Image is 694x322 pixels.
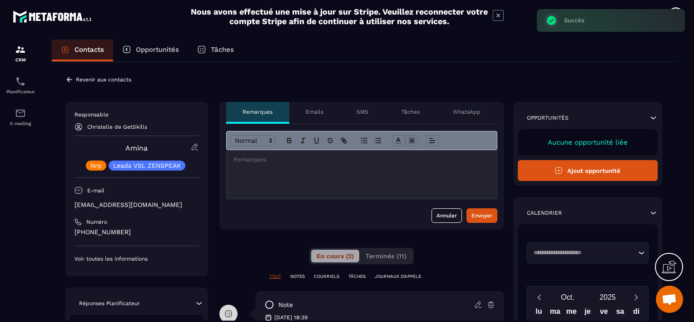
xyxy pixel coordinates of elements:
p: CRM [2,57,39,62]
p: note [278,301,293,309]
p: Emails [306,108,323,116]
p: E-mail [87,187,104,194]
div: di [628,305,644,321]
h2: Nous avons effectué une mise à jour sur Stripe. Veuillez reconnecter votre compte Stripe afin de ... [190,7,488,26]
button: Ajout opportunité [518,160,658,181]
p: Calendrier [527,209,562,216]
a: emailemailE-mailing [2,101,39,133]
p: Remarques [243,108,273,116]
img: email [15,108,26,119]
button: Previous month [531,291,548,303]
p: Responsable [74,111,199,118]
img: formation [15,44,26,55]
input: Search for option [530,248,636,257]
button: Open years overlay [588,289,628,305]
div: Search for option [527,242,649,263]
button: Envoyer [466,208,497,223]
p: SMS [357,108,368,116]
p: Planificateur [2,89,39,94]
div: ve [596,305,612,321]
p: Opportunités [527,114,569,121]
a: Contacts [52,40,113,61]
div: sa [612,305,628,321]
span: Terminés (11) [366,252,406,260]
div: je [580,305,596,321]
p: [PHONE_NUMBER] [74,228,199,236]
p: Leads VSL ZENSPEAK [113,162,181,169]
p: [DATE] 18:39 [274,314,307,321]
span: En cours (2) [317,252,354,260]
p: Tâches [402,108,420,116]
button: Next month [628,291,644,303]
button: Annuler [431,208,462,223]
img: scheduler [15,76,26,87]
button: Open months overlay [548,289,588,305]
p: COURRIELS [314,273,339,280]
p: Revenir aux contacts [76,76,131,83]
p: Opportunités [136,45,179,54]
div: lu [531,305,547,321]
p: [EMAIL_ADDRESS][DOMAIN_NAME] [74,201,199,209]
p: Réponses Planificateur [79,300,140,307]
p: NOTES [290,273,305,280]
p: WhatsApp [453,108,481,116]
p: Tâches [211,45,234,54]
p: TOUT [269,273,281,280]
p: E-mailing [2,121,39,126]
div: Envoyer [471,211,492,220]
a: Opportunités [113,40,188,61]
a: schedulerschedulerPlanificateur [2,69,39,101]
img: logo [13,8,94,25]
a: Amina [125,144,148,152]
a: Tâches [188,40,243,61]
p: TÂCHES [348,273,366,280]
button: Terminés (11) [360,250,412,262]
p: Aucune opportunité liée [527,138,649,146]
p: Christelle de GetSkills [87,124,147,130]
div: me [563,305,580,321]
p: Contacts [74,45,104,54]
p: Nrp [90,162,102,169]
p: JOURNAUX D'APPELS [375,273,421,280]
p: Voir toutes les informations [74,255,199,262]
button: En cours (2) [311,250,359,262]
div: ma [547,305,563,321]
div: Ouvrir le chat [656,286,683,313]
p: Numéro [86,218,107,226]
a: formationformationCRM [2,37,39,69]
